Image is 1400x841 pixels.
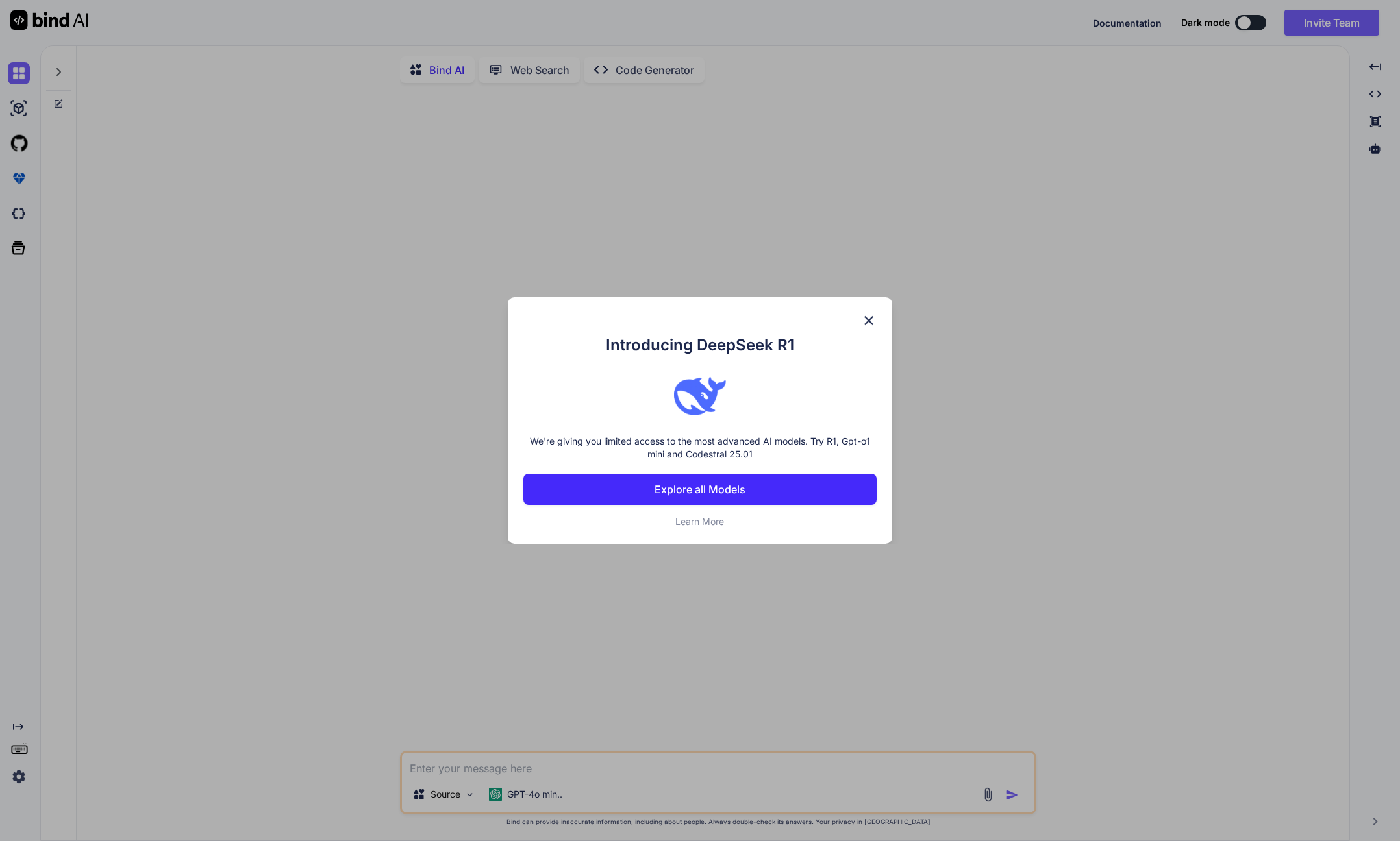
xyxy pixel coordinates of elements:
[523,474,877,505] button: Explore all Models
[523,435,877,461] p: We're giving you limited access to the most advanced AI models. Try R1, Gpt-o1 mini and Codestral...
[675,516,724,527] span: Learn More
[523,334,877,357] h1: Introducing DeepSeek R1
[861,313,877,328] img: close
[655,481,745,497] p: Explore all Models
[674,370,726,422] img: bind logo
